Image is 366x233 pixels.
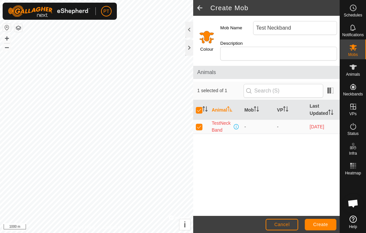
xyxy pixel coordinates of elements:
span: PT [103,8,109,15]
span: Notifications [342,33,364,37]
span: Cancel [274,222,290,227]
span: Status [347,132,358,136]
label: Colour [200,46,213,53]
a: Privacy Policy [71,224,95,230]
span: TestNeckBand [212,120,232,134]
p-sorticon: Activate to sort [254,107,259,113]
button: + [3,35,11,42]
h2: Create Mob [210,4,340,12]
span: VPs [349,112,356,116]
button: Reset Map [3,24,11,32]
span: Help [349,225,357,229]
span: Heatmap [345,171,361,175]
label: Description [220,40,253,47]
span: 4 Sep 2025 at 7:41 am [310,124,324,129]
p-sorticon: Activate to sort [202,107,208,113]
button: Map Layers [14,24,22,32]
button: – [3,43,11,51]
button: Cancel [266,219,298,230]
span: Create [313,222,328,227]
span: Schedules [344,13,362,17]
span: Infra [349,151,357,155]
th: Animal [209,100,242,120]
a: Open chat [343,194,363,213]
span: Neckbands [343,92,363,96]
span: i [184,220,186,229]
span: 1 selected of 1 [197,87,243,94]
p-sorticon: Activate to sort [227,107,232,113]
th: VP [274,100,307,120]
th: Mob [242,100,274,120]
button: Create [305,219,336,230]
label: Mob Name [220,21,253,35]
th: Last Updated [307,100,340,120]
div: - [244,123,272,130]
a: Contact Us [103,224,122,230]
button: i [179,219,190,230]
span: Animals [197,68,336,76]
span: Animals [346,72,360,76]
a: Help [340,213,366,231]
span: Mobs [348,53,358,57]
app-display-virtual-paddock-transition: - [277,124,279,129]
p-sorticon: Activate to sort [283,107,288,113]
p-sorticon: Activate to sort [328,111,333,116]
input: Search (S) [244,84,323,98]
img: Gallagher Logo [8,5,90,17]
